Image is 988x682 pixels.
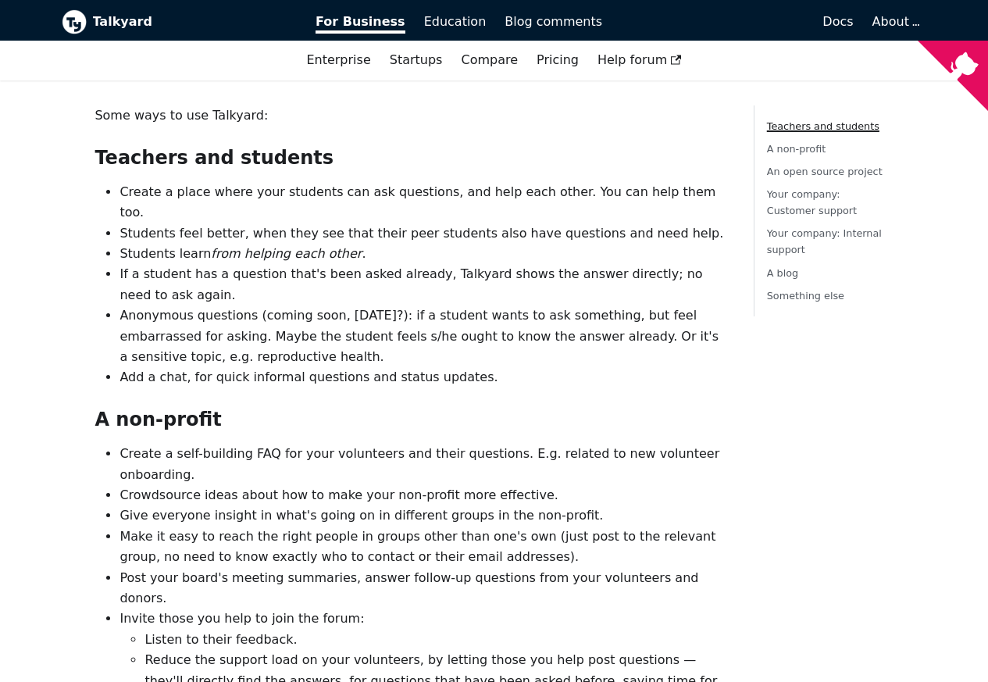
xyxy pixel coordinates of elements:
[415,9,496,35] a: Education
[119,223,728,244] li: Students feel better, when they see that their peer students also have questions and need help.
[461,52,518,67] a: Compare
[119,244,728,264] li: Students learn .
[62,9,294,34] a: Talkyard logoTalkyard
[597,52,682,67] span: Help forum
[211,246,362,261] em: from helping each other
[95,146,728,170] h2: Teachers and students
[767,188,857,216] a: Your company: Customer support
[822,14,853,29] span: Docs
[95,408,728,431] h2: A non-profit
[767,267,798,279] a: A blog
[95,105,728,126] p: Some ways to use Talkyard:
[306,9,415,35] a: For Business
[527,47,588,73] a: Pricing
[93,12,294,32] b: Talkyard
[119,305,728,367] li: Anonymous questions (coming soon, [DATE]?): if a student wants to ask something, but feel embarra...
[119,505,728,526] li: Give everyone insight in what's going on in different groups in the non-profit.
[119,367,728,387] li: Add a chat, for quick informal questions and status updates.
[119,444,728,485] li: Create a self-building FAQ for your volunteers and their questions. E.g. related to new volunteer...
[62,9,87,34] img: Talkyard logo
[424,14,487,29] span: Education
[767,143,826,155] a: A non-profit
[144,630,728,650] li: Listen to their feedback.
[505,14,602,29] span: Blog comments
[119,568,728,609] li: Post your board's meeting summaries, answer follow-up questions from your volunteers and donors.
[767,227,882,255] a: Your company: Internal support
[119,264,728,305] li: If a student has a question that's been asked already, Talkyard shows the answer directly; no nee...
[872,14,918,29] a: About
[297,47,380,73] a: Enterprise
[119,485,728,505] li: Crowdsource ideas about how to make your non-profit more effective.
[380,47,452,73] a: Startups
[119,527,728,568] li: Make it easy to reach the right people in groups other than one's own (just post to the relevant ...
[588,47,691,73] a: Help forum
[767,290,844,302] a: Something else
[767,166,883,177] a: An open source project
[767,120,879,132] a: Teachers and students
[495,9,612,35] a: Blog comments
[612,9,863,35] a: Docs
[119,182,728,223] li: Create a place where your students can ask questions, and help each other. You can help them too.
[316,14,405,34] span: For Business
